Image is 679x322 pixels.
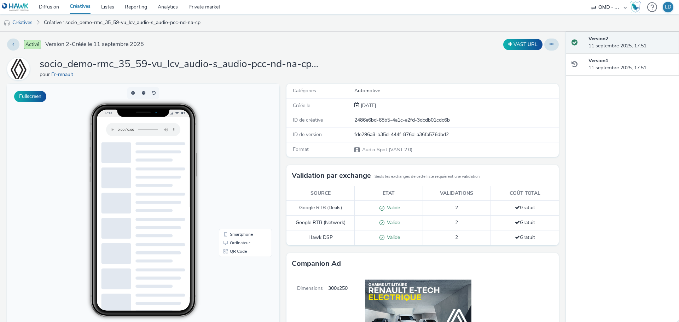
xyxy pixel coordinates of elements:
[384,234,400,241] span: Valide
[359,102,376,109] span: [DATE]
[588,57,608,64] strong: Version 1
[213,155,263,163] li: Ordinateur
[8,55,29,83] img: Fr-renault
[223,157,243,161] span: Ordinateur
[515,204,535,211] span: Gratuit
[97,27,105,31] span: 17:13
[501,39,544,50] div: Dupliquer la créative en un VAST URL
[423,186,491,201] th: Validations
[588,57,673,72] div: 11 septembre 2025, 17:51
[293,102,310,109] span: Créée le
[503,39,542,50] button: VAST URL
[354,131,558,138] div: fde296a8-b35d-444f-876d-a36fa576dbd2
[455,234,458,241] span: 2
[292,258,341,269] h3: Companion Ad
[293,146,309,153] span: Format
[45,40,144,48] span: Version 2 - Créée le 11 septembre 2025
[665,2,671,12] div: LD
[384,204,400,211] span: Valide
[2,3,29,12] img: undefined Logo
[630,1,644,13] a: Hawk Academy
[14,91,46,102] button: Fullscreen
[491,186,559,201] th: Coût total
[286,201,355,216] td: Google RTB (Deals)
[4,19,11,27] img: audio
[384,219,400,226] span: Valide
[7,65,33,72] a: Fr-renault
[24,40,41,49] span: Activé
[359,102,376,109] div: Création 11 septembre 2025, 17:51
[354,87,558,94] div: Automotive
[223,165,240,170] span: QR Code
[354,117,558,124] div: 2486e6bd-68b5-4a1c-a2fd-3dcdb01cdc6b
[515,219,535,226] span: Gratuit
[455,204,458,211] span: 2
[40,58,323,71] h1: socio_demo-rmc_35_59-vu_lcv_audio-s_audio-pcc-nd-na-cpm-30_noskip
[213,163,263,172] li: QR Code
[292,170,371,181] h3: Validation par exchange
[223,148,246,153] span: Smartphone
[293,87,316,94] span: Catégories
[455,219,458,226] span: 2
[286,230,355,245] td: Hawk DSP
[355,186,423,201] th: Etat
[375,174,480,180] small: Seuls les exchanges de cette liste requièrent une validation
[630,1,641,13] img: Hawk Academy
[286,186,355,201] th: Source
[588,35,673,50] div: 11 septembre 2025, 17:51
[213,146,263,155] li: Smartphone
[515,234,535,241] span: Gratuit
[293,117,323,123] span: ID de créative
[588,35,608,42] strong: Version 2
[40,14,210,31] a: Créative : socio_demo-rmc_35_59-vu_lcv_audio-s_audio-pcc-nd-na-cpm-30_noskip
[361,146,412,153] span: Audio Spot (VAST 2.0)
[40,71,51,78] span: pour
[293,131,322,138] span: ID de version
[51,71,76,78] a: Fr-renault
[286,216,355,230] td: Google RTB (Network)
